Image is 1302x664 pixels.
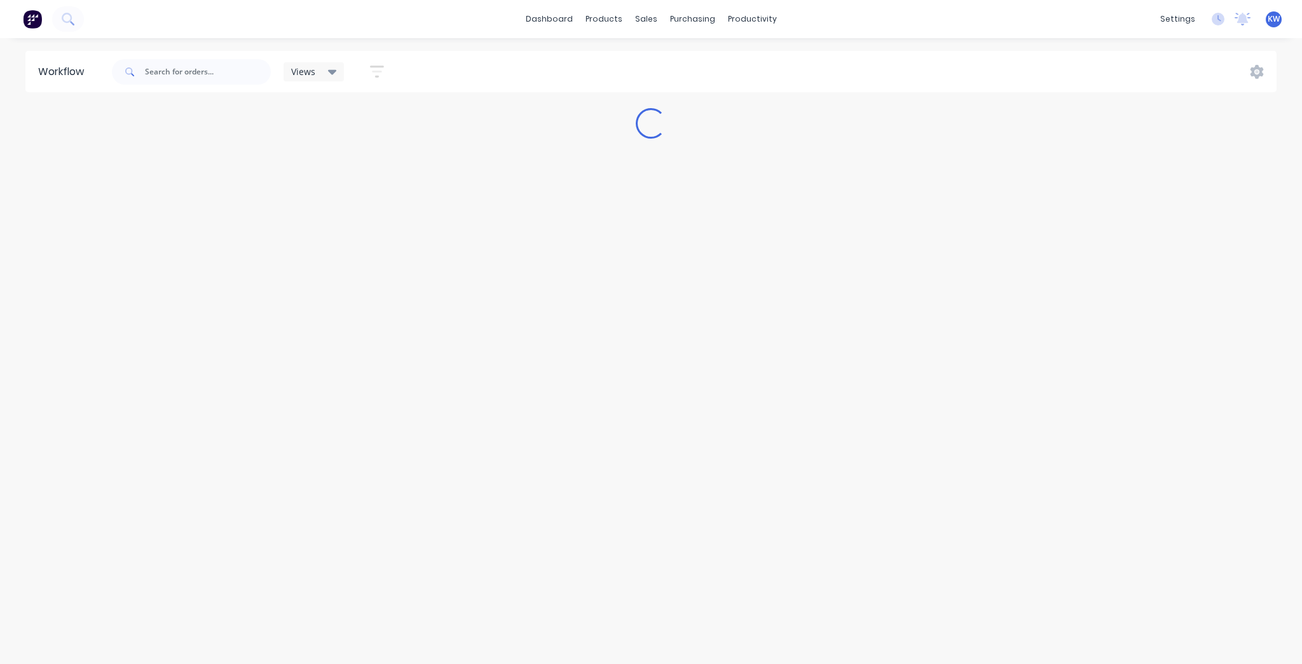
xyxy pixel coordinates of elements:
div: Workflow [38,64,90,80]
div: sales [629,10,664,29]
input: Search for orders... [145,59,271,85]
div: productivity [722,10,783,29]
div: settings [1154,10,1202,29]
img: Factory [23,10,42,29]
span: Views [291,65,315,78]
div: purchasing [664,10,722,29]
div: products [579,10,629,29]
a: dashboard [519,10,579,29]
span: KW [1268,13,1280,25]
